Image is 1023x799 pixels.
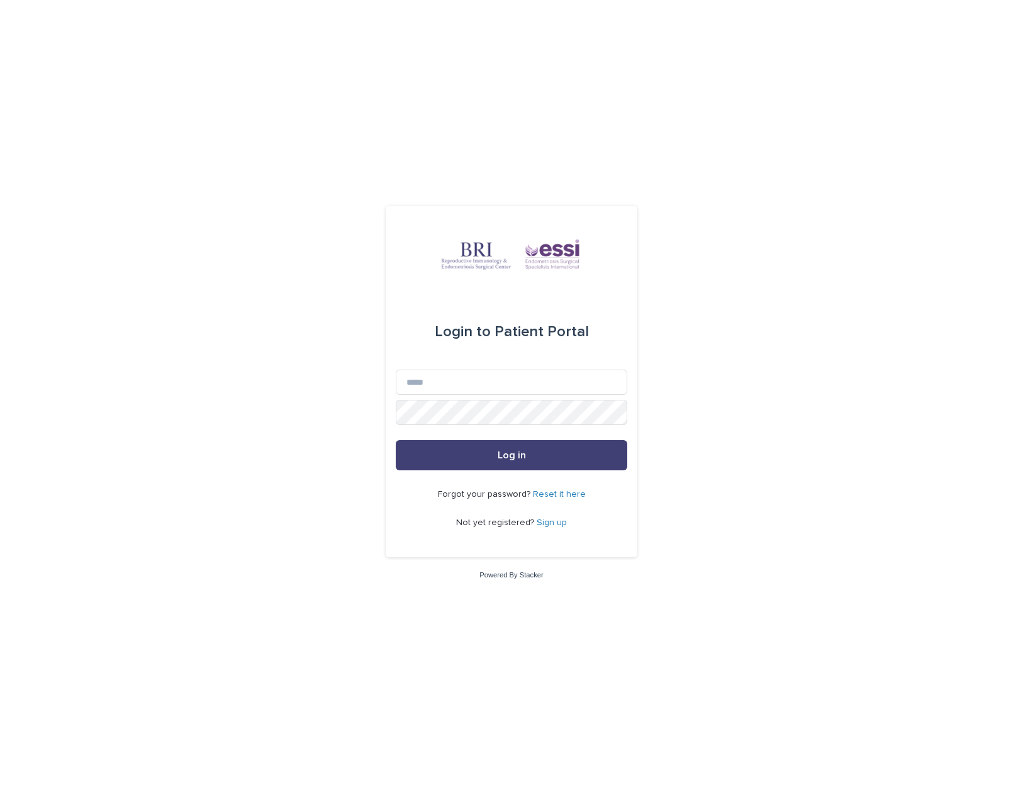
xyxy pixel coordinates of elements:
[456,518,537,527] span: Not yet registered?
[396,440,627,470] button: Log in
[435,324,491,339] span: Login to
[436,236,587,274] img: sTqveMuKQLi8Rtyb97AT
[479,571,543,579] a: Powered By Stacker
[537,518,567,527] a: Sign up
[435,314,589,349] div: Patient Portal
[438,490,533,499] span: Forgot your password?
[498,450,526,460] span: Log in
[533,490,586,499] a: Reset it here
